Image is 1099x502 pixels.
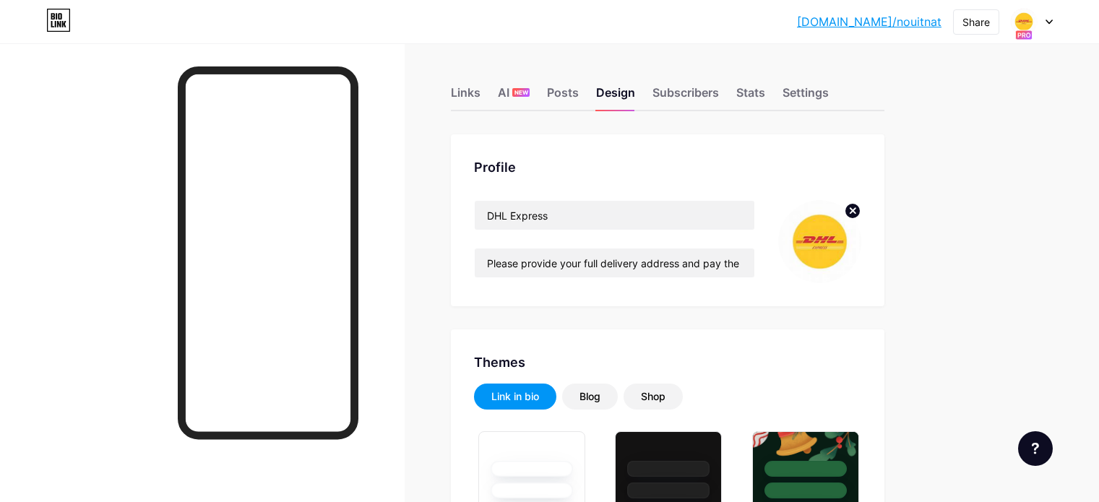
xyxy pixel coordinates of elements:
[641,389,665,404] div: Shop
[547,84,579,110] div: Posts
[652,84,719,110] div: Subscribers
[778,200,861,283] img: nouitnat
[475,201,754,230] input: Name
[797,13,941,30] a: [DOMAIN_NAME]/nouitnat
[514,88,528,97] span: NEW
[498,84,530,110] div: AI
[474,157,861,177] div: Profile
[783,84,829,110] div: Settings
[474,352,861,372] div: Themes
[1010,8,1038,35] img: nouitnat
[491,389,539,404] div: Link in bio
[596,84,635,110] div: Design
[475,248,754,277] input: Bio
[736,84,765,110] div: Stats
[962,14,990,30] div: Share
[451,84,480,110] div: Links
[579,389,600,404] div: Blog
